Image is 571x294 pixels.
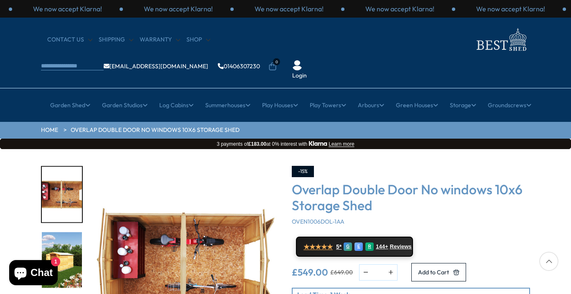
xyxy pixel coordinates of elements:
[344,242,352,251] div: G
[365,242,374,251] div: R
[12,4,123,13] div: 3 / 3
[396,95,438,116] a: Green Houses
[292,72,307,80] a: Login
[390,243,412,250] span: Reviews
[99,36,133,44] a: Shipping
[50,95,90,116] a: Garden Shed
[7,260,60,287] inbox-online-store-chat: Shopify online store chat
[47,36,92,44] a: CONTACT US
[186,36,210,44] a: Shop
[144,4,213,13] p: We now accept Klarna!
[262,95,298,116] a: Play Houses
[365,4,434,13] p: We now accept Klarna!
[292,181,530,214] h3: Overlap Double Door No windows 10x6 Storage Shed
[292,268,328,277] ins: £549.00
[296,237,413,257] a: ★★★★★ 5* G E R 144+ Reviews
[42,167,82,222] img: OverlapValueDDoor10x6_NOWINS_top_life_200x200.jpg
[354,242,363,251] div: E
[42,232,82,288] img: OverlapValueDDoor10x6_NOWINS_GARDENRH_200x200.jpg
[310,95,346,116] a: Play Towers
[273,58,280,65] span: 0
[418,269,449,275] span: Add to Cart
[455,4,566,13] div: 1 / 3
[255,4,324,13] p: We now accept Klarna!
[268,62,277,71] a: 0
[218,63,260,69] a: 01406307230
[292,60,302,70] img: User Icon
[104,63,208,69] a: [EMAIL_ADDRESS][DOMAIN_NAME]
[488,95,531,116] a: Groundscrews
[205,95,250,116] a: Summerhouses
[450,95,476,116] a: Storage
[71,126,240,134] a: Overlap Double Door No windows 10x6 Storage Shed
[376,243,388,250] span: 144+
[472,26,530,53] img: logo
[41,232,83,289] div: 3 / 15
[411,263,466,281] button: Add to Cart
[140,36,180,44] a: Warranty
[358,95,384,116] a: Arbours
[41,126,58,134] a: HOME
[344,4,455,13] div: 3 / 3
[33,4,102,13] p: We now accept Klarna!
[123,4,234,13] div: 1 / 3
[292,166,314,177] div: -15%
[159,95,194,116] a: Log Cabins
[476,4,545,13] p: We now accept Klarna!
[330,269,353,275] del: £649.00
[102,95,148,116] a: Garden Studios
[292,218,344,225] span: OVEN1006DOL-1AA
[41,166,83,223] div: 2 / 15
[234,4,344,13] div: 2 / 3
[303,243,333,251] span: ★★★★★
